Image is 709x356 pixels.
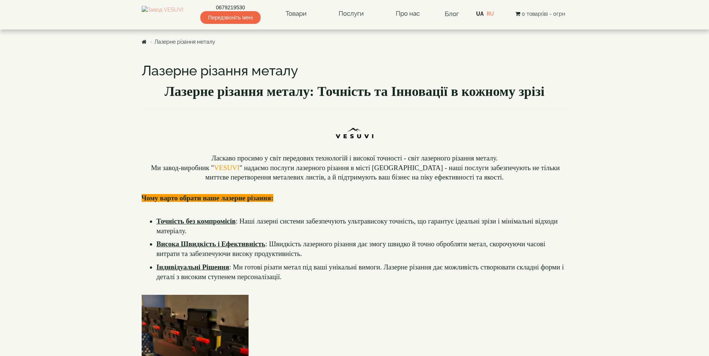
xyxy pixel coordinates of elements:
span: Ми завод-виробник " " надаємо послуги лазерного різання в місті [GEOGRAPHIC_DATA] - наші послуги ... [149,164,561,181]
u: Висока Швидкість і Ефективність [157,240,265,248]
b: Лазерне різання металу: Точність та Інновації в кожному зрізі [164,84,545,99]
span: : Швидкість лазерного різання дає змогу швидко й точно обробляти метал, скорочуючи часові витрати... [157,240,547,257]
a: VESUVI [214,164,239,172]
a: Послуги [331,5,371,22]
span: 0 товар(ів) - 0грн [522,11,565,17]
a: RU [487,11,494,17]
a: Лазерне різання металу [154,39,215,45]
span: Чому варто обрати наше лазерне різання: [142,194,274,202]
a: Товари [278,5,314,22]
span: : Наші лазерні системи забезпечують ультрависоку точність, що гарантує ідеальні зрізи і мінімальн... [157,217,560,235]
h1: Лазерне різання металу [142,63,568,78]
a: Про нас [388,5,427,22]
u: Індивідуальні Рішення [157,263,229,271]
a: UA [476,11,484,17]
img: Завод VESUVI [142,6,183,22]
button: 0 товар(ів) - 0грн [513,10,567,18]
img: Ttn5pm9uIKLcKgZrI-DPJtyXM-1-CpJTlstn2ZXthDzrWzHqWzIXq4ZS7qPkPFVaBoA4GitRGAHsRZshv0hWB0BnCPS-8PrHC... [334,112,375,143]
a: 0679219530 [200,4,261,11]
span: Ласкаво просимо у світ передових технологій і високої точності - світ лазерного різання металу. [212,154,498,162]
a: Блог [445,10,459,18]
span: : Ми готові різати метал під ваші унікальні вимоги. Лазерне різання дає можливість створювати скл... [157,263,566,281]
span: Передзвоніть мені [200,11,261,24]
u: Точність без компромісів [157,217,236,225]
